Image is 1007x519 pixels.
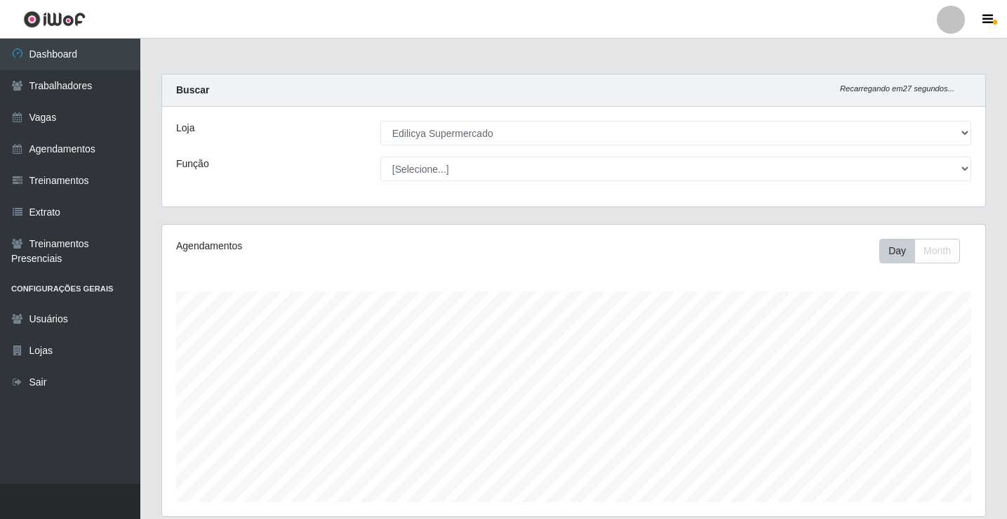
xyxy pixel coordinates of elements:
[176,157,209,171] label: Função
[176,239,495,254] div: Agendamentos
[23,11,86,28] img: CoreUI Logo
[176,84,209,96] strong: Buscar
[176,121,194,136] label: Loja
[879,239,971,263] div: Toolbar with button groups
[914,239,960,263] button: Month
[879,239,960,263] div: First group
[840,84,954,93] i: Recarregando em 27 segundos...
[879,239,915,263] button: Day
